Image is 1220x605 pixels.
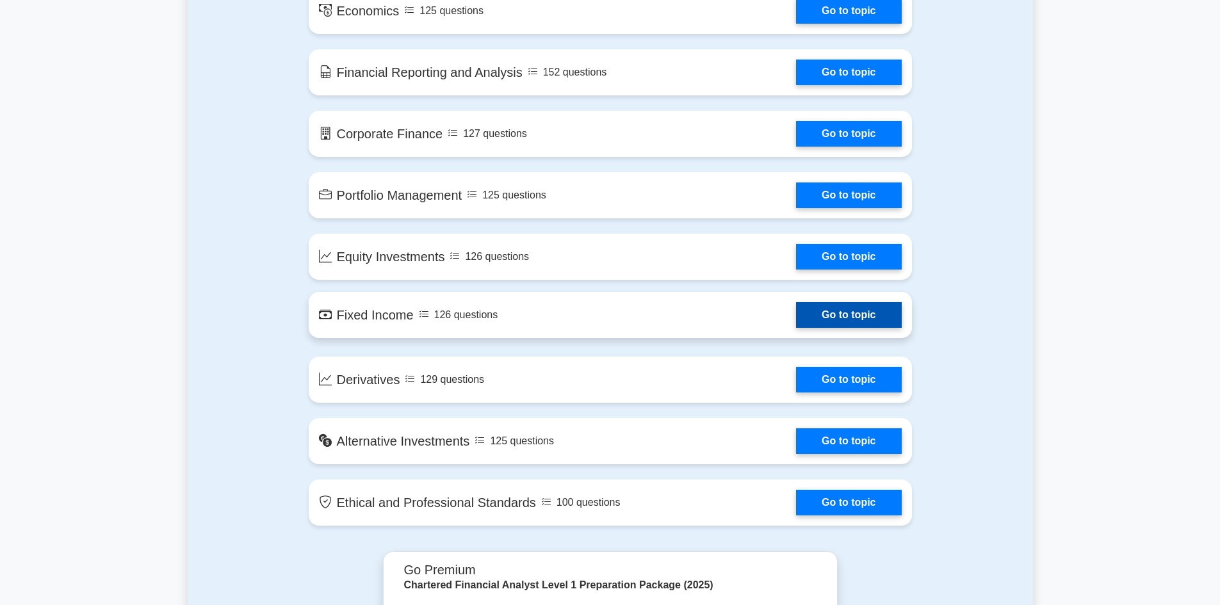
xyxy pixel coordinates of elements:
a: Go to topic [796,302,901,328]
a: Go to topic [796,244,901,270]
a: Go to topic [796,490,901,515]
a: Go to topic [796,182,901,208]
a: Go to topic [796,60,901,85]
a: Go to topic [796,367,901,392]
a: Go to topic [796,121,901,147]
a: Go to topic [796,428,901,454]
